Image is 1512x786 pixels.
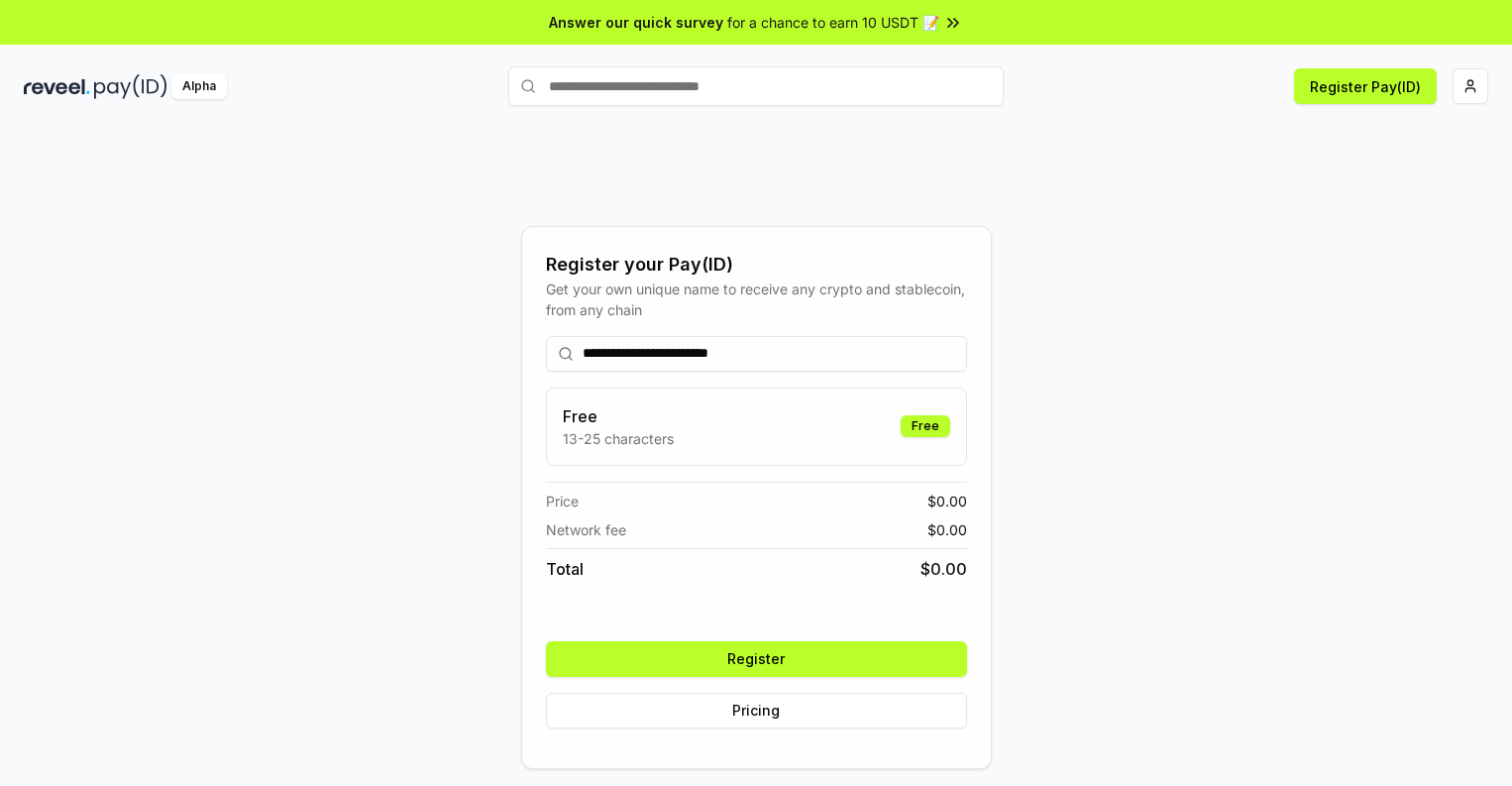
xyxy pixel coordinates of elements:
[549,12,723,33] span: Answer our quick survey
[920,557,967,581] span: $ 0.00
[94,74,167,99] img: pay_id
[546,491,579,511] span: Price
[901,415,950,437] div: Free
[546,519,626,540] span: Network fee
[727,12,939,33] span: for a chance to earn 10 USDT 📝
[546,251,967,279] div: Register your Pay(ID)
[546,641,967,677] button: Register
[563,428,674,449] p: 13-25 characters
[927,491,967,511] span: $ 0.00
[546,279,967,320] div: Get your own unique name to receive any crypto and stablecoin, from any chain
[171,74,227,99] div: Alpha
[546,693,967,729] button: Pricing
[927,519,967,540] span: $ 0.00
[563,404,674,428] h3: Free
[1294,68,1437,104] button: Register Pay(ID)
[24,74,90,99] img: reveel_dark
[546,557,584,581] span: Total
